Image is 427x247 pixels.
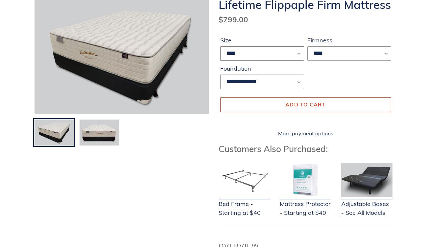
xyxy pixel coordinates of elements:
a: Bed Frame - Starting at $40 [219,191,270,217]
label: Firmness [307,36,391,45]
a: Mattress Protector - Starting at $40 [280,191,331,217]
span: $799.00 [219,15,248,24]
img: Load image into Gallery viewer, Lifetime-flippable-firm-mattress-and-foundation [79,119,119,146]
a: Adjustable Bases - See All Models [341,191,392,217]
img: Adjustable Base [341,163,392,197]
label: Size [220,36,304,45]
a: More payment options [220,129,391,137]
label: Foundation [220,64,304,73]
h3: Customers Also Purchased: [219,144,393,154]
span: Add to cart [285,101,326,108]
img: Load image into Gallery viewer, Lifetime-flippable-firm-mattress-and-foundation-angled-view [34,119,74,146]
button: Add to cart [220,97,391,112]
img: Mattress Protector [280,163,331,197]
img: Bed Frame [219,163,270,197]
